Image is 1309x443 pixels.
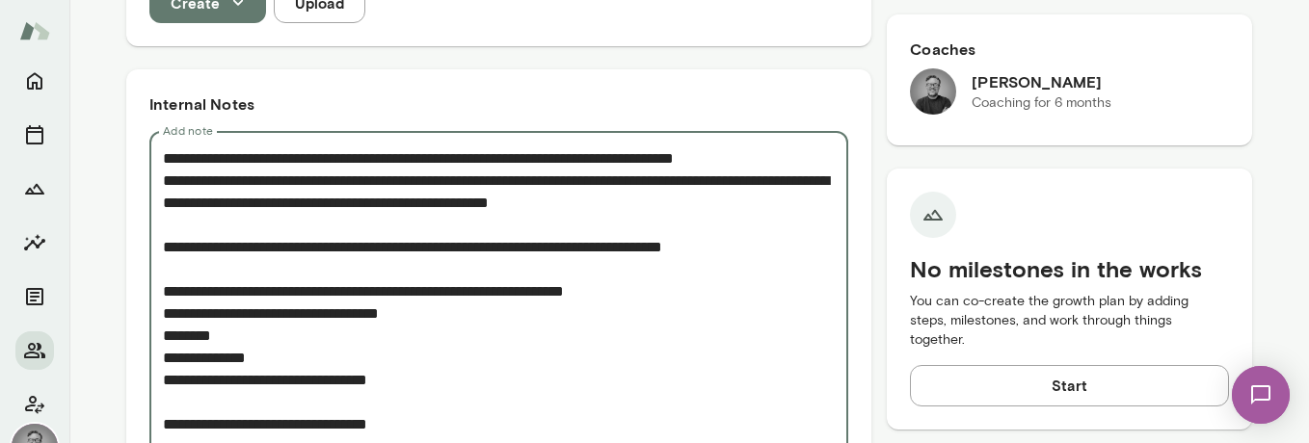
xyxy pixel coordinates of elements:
img: Dane Howard [910,68,956,115]
img: Mento [19,13,50,49]
h5: No milestones in the works [910,253,1229,284]
h6: Internal Notes [149,92,848,116]
button: Home [15,62,54,100]
h6: Coaches [910,38,1229,61]
button: Insights [15,223,54,262]
button: Growth Plan [15,169,54,208]
button: Documents [15,277,54,316]
button: Sessions [15,116,54,154]
button: Client app [15,385,54,424]
button: Start [910,365,1229,405]
p: You can co-create the growth plan by adding steps, milestones, and work through things together. [910,292,1229,350]
h6: [PERSON_NAME] [972,70,1111,93]
button: Members [15,331,54,370]
label: Add note [163,122,213,139]
p: Coaching for 6 months [972,93,1111,113]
